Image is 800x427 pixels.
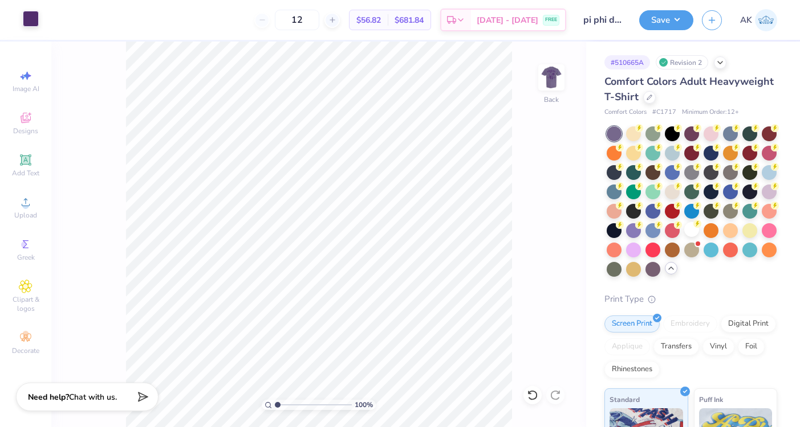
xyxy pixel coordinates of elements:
span: Comfort Colors [604,108,647,117]
span: 100 % [355,400,373,410]
div: Print Type [604,293,777,306]
a: AK [740,9,777,31]
span: Designs [13,126,38,136]
span: Clipart & logos [6,295,46,313]
span: Puff Ink [699,393,723,405]
strong: Need help? [28,392,69,403]
span: Standard [610,393,640,405]
button: Save [639,10,693,30]
span: Chat with us. [69,392,117,403]
img: Back [540,66,563,89]
span: Image AI [13,84,39,93]
div: Digital Print [721,315,776,332]
div: Foil [738,338,765,355]
div: # 510665A [604,55,650,69]
span: Greek [17,253,35,262]
span: Comfort Colors Adult Heavyweight T-Shirt [604,75,774,104]
span: AK [740,14,752,27]
span: $681.84 [395,14,424,26]
span: Upload [14,211,37,220]
div: Transfers [653,338,699,355]
span: Minimum Order: 12 + [682,108,739,117]
input: Untitled Design [575,9,631,31]
input: – – [275,10,319,30]
span: Decorate [12,346,39,355]
span: FREE [545,16,557,24]
div: Embroidery [663,315,717,332]
span: [DATE] - [DATE] [477,14,538,26]
span: # C1717 [652,108,676,117]
span: $56.82 [356,14,381,26]
div: Screen Print [604,315,660,332]
div: Revision 2 [656,55,708,69]
span: Add Text [12,169,39,178]
div: Applique [604,338,650,355]
img: Annie Kapple [755,9,777,31]
div: Vinyl [702,338,734,355]
div: Rhinestones [604,361,660,378]
div: Back [544,95,559,105]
